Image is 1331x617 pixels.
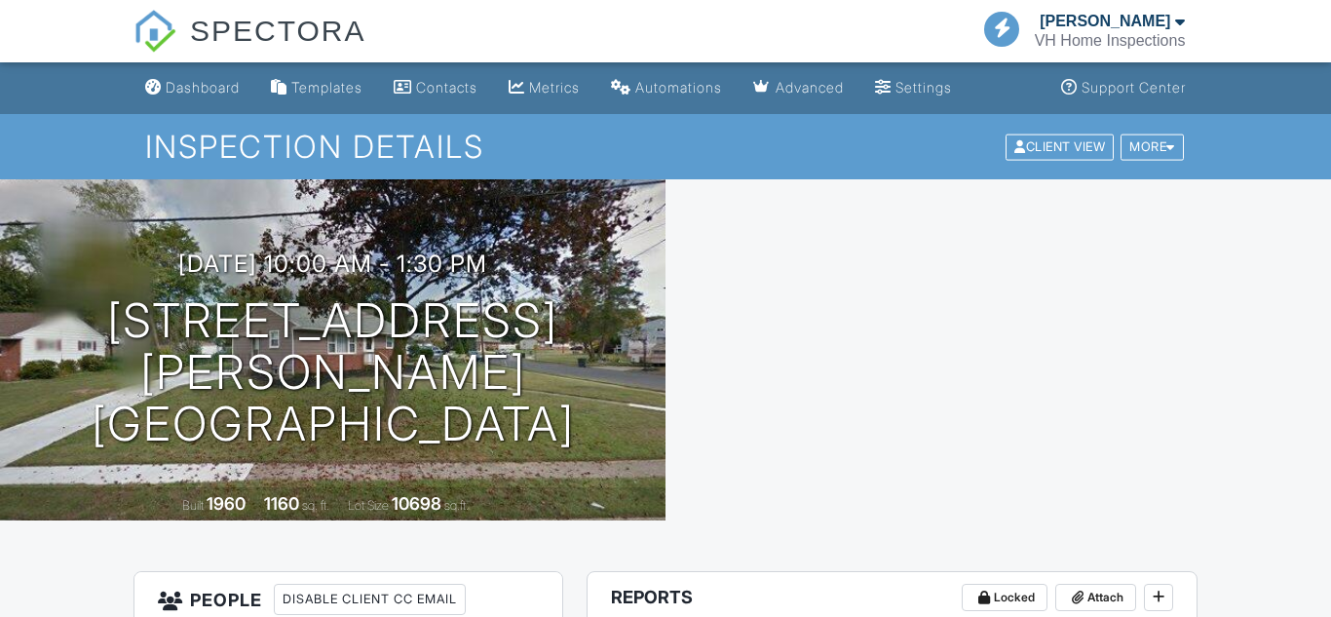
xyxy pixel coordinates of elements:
span: Lot Size [348,498,389,513]
div: 1160 [264,493,299,514]
span: Built [182,498,204,513]
span: sq.ft. [444,498,469,513]
h1: Inspection Details [145,130,1185,164]
h3: [DATE] 10:00 am - 1:30 pm [178,251,487,277]
div: Contacts [416,79,477,96]
div: 1960 [207,493,246,514]
div: Client View [1006,134,1114,160]
a: Dashboard [137,70,247,106]
div: More [1121,134,1184,160]
div: VH Home Inspections [1035,31,1186,51]
div: Automations [635,79,722,96]
a: Advanced [745,70,852,106]
span: sq. ft. [302,498,329,513]
div: Advanced [776,79,844,96]
a: Metrics [501,70,588,106]
img: The Best Home Inspection Software - Spectora [133,10,176,53]
a: Contacts [386,70,485,106]
div: Metrics [529,79,580,96]
a: SPECTORA [133,29,366,65]
div: 10698 [392,493,441,514]
div: Dashboard [166,79,240,96]
div: Disable Client CC Email [274,584,466,615]
a: Support Center [1053,70,1194,106]
h1: [STREET_ADDRESS][PERSON_NAME] [GEOGRAPHIC_DATA] [31,295,634,449]
a: Client View [1004,138,1119,153]
a: Settings [867,70,960,106]
div: Settings [895,79,952,96]
a: Templates [263,70,370,106]
a: Automations (Basic) [603,70,730,106]
span: SPECTORA [190,10,366,51]
div: Support Center [1082,79,1186,96]
div: Templates [291,79,362,96]
div: [PERSON_NAME] [1040,12,1170,31]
